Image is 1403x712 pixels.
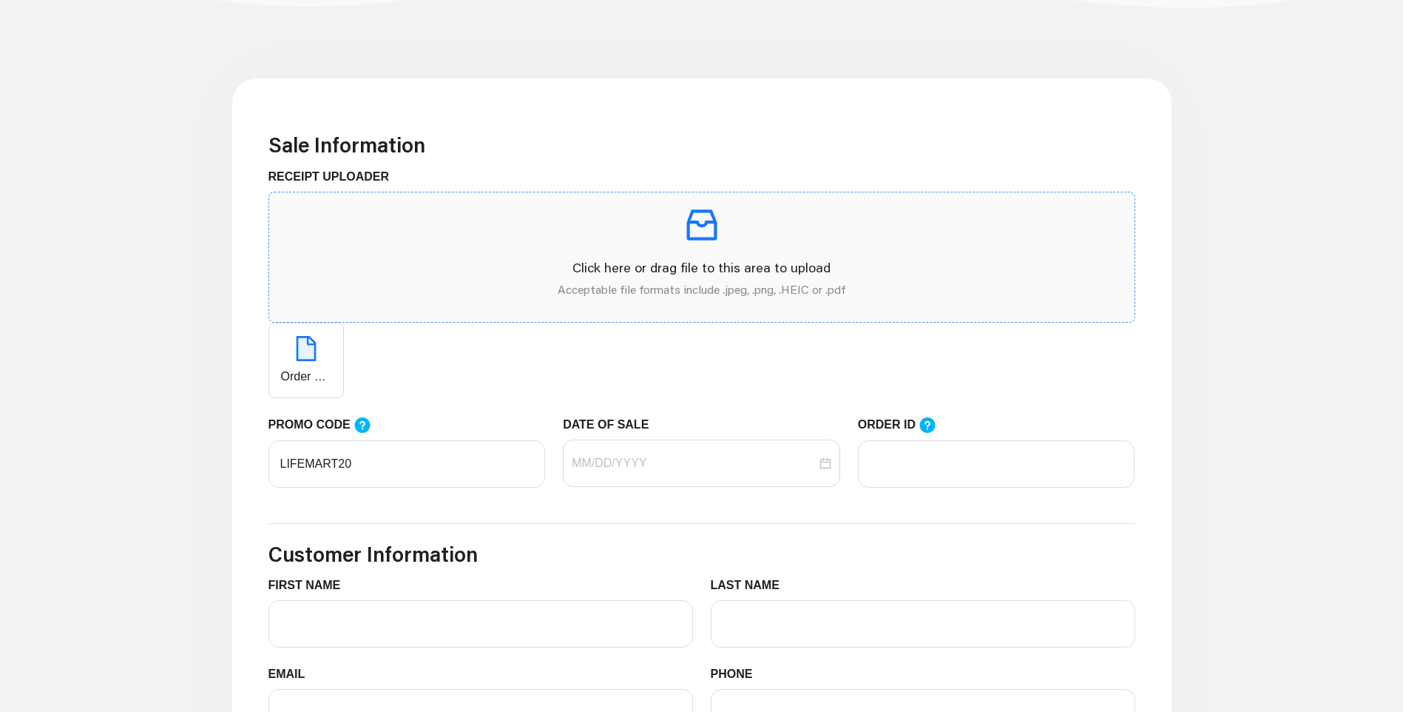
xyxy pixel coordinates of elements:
label: PHONE [711,665,764,683]
label: RECEIPT UPLOADER [268,168,401,186]
p: Acceptable file formats include .jpeg, .png, .HEIC or .pdf [281,281,1123,298]
span: inbox [681,204,723,246]
h3: Customer Information [268,542,1135,567]
h3: Sale Information [268,132,1135,158]
label: DATE OF SALE [563,416,660,434]
label: EMAIL [268,665,317,683]
p: Click here or drag file to this area to upload [281,258,1123,278]
label: LAST NAME [711,577,791,594]
input: FIRST NAME [268,600,693,648]
input: DATE OF SALE [572,454,817,472]
label: ORDER ID [858,416,951,434]
input: LAST NAME [711,600,1135,648]
label: PROMO CODE [268,416,385,434]
label: FIRST NAME [268,577,352,594]
span: inboxClick here or drag file to this area to uploadAcceptable file formats include .jpeg, .png, .... [269,192,1135,322]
